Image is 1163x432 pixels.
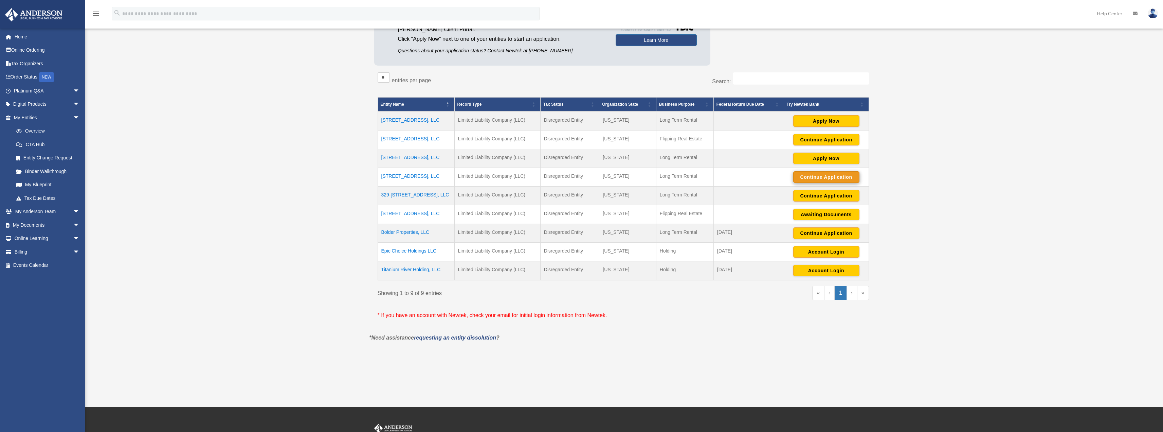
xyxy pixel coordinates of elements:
td: Limited Liability Company (LLC) [454,111,540,131]
span: arrow_drop_down [73,245,87,259]
span: arrow_drop_down [73,205,87,219]
a: Platinum Q&Aarrow_drop_down [5,84,90,98]
a: 1 [835,286,847,300]
td: Limited Liability Company (LLC) [454,205,540,224]
td: [STREET_ADDRESS], LLC [378,168,454,187]
div: Showing 1 to 9 of 9 entries [378,286,618,298]
td: Flipping Real Estate [656,205,713,224]
a: Tax Due Dates [10,191,87,205]
td: [STREET_ADDRESS], LLC [378,111,454,131]
a: Overview [10,124,83,138]
label: Search: [712,79,731,84]
td: Disregarded Entity [540,205,599,224]
a: My Entitiesarrow_drop_down [5,111,87,124]
th: Entity Name: Activate to invert sorting [378,98,454,112]
a: Last [857,286,869,300]
a: Order StatusNEW [5,70,90,84]
td: [DATE] [713,224,784,243]
span: Business Purpose [659,102,695,107]
button: Awaiting Documents [793,209,859,220]
a: Online Ordering [5,44,90,57]
a: Events Calendar [5,259,90,272]
a: Home [5,30,90,44]
td: Limited Liability Company (LLC) [454,131,540,149]
i: menu [92,10,100,18]
a: Digital Productsarrow_drop_down [5,98,90,111]
a: Learn More [616,34,697,46]
th: Try Newtek Bank : Activate to sort [784,98,869,112]
button: Apply Now [793,115,859,127]
span: Organization State [602,102,638,107]
a: Binder Walkthrough [10,165,87,178]
span: arrow_drop_down [73,232,87,246]
td: Epic Choice Holdings LLC [378,243,454,261]
button: Account Login [793,265,859,276]
em: *Need assistance ? [369,335,499,341]
td: Holding [656,243,713,261]
td: Disregarded Entity [540,149,599,168]
td: Limited Liability Company (LLC) [454,243,540,261]
a: Account Login [793,267,859,273]
th: Tax Status: Activate to sort [540,98,599,112]
p: Click "Apply Now" next to one of your entities to start an application. [398,34,605,44]
td: Bolder Properties, LLC [378,224,454,243]
label: entries per page [392,77,431,83]
td: [DATE] [713,243,784,261]
span: Federal Return Due Date [716,102,764,107]
button: Continue Application [793,190,859,202]
td: Long Term Rental [656,224,713,243]
span: arrow_drop_down [73,218,87,232]
button: Continue Application [793,171,859,183]
td: Limited Liability Company (LLC) [454,224,540,243]
button: Continue Application [793,227,859,239]
td: [US_STATE] [599,131,656,149]
a: Account Login [793,249,859,254]
span: Entity Name [381,102,404,107]
td: [US_STATE] [599,168,656,187]
td: [US_STATE] [599,187,656,205]
td: Limited Liability Company (LLC) [454,149,540,168]
td: Disregarded Entity [540,111,599,131]
a: Online Learningarrow_drop_down [5,232,90,245]
td: Flipping Real Estate [656,131,713,149]
td: [US_STATE] [599,205,656,224]
td: 329-[STREET_ADDRESS], LLC [378,187,454,205]
p: Questions about your application status? Contact Newtek at [PHONE_NUMBER] [398,47,605,55]
td: [DATE] [713,261,784,280]
button: Apply Now [793,153,859,164]
td: [US_STATE] [599,149,656,168]
td: [US_STATE] [599,261,656,280]
td: Disregarded Entity [540,187,599,205]
td: [US_STATE] [599,224,656,243]
td: Long Term Rental [656,111,713,131]
span: arrow_drop_down [73,98,87,111]
td: [STREET_ADDRESS], LLC [378,131,454,149]
span: arrow_drop_down [73,84,87,98]
span: Tax Status [543,102,564,107]
a: My Anderson Teamarrow_drop_down [5,205,90,219]
a: First [812,286,824,300]
td: Long Term Rental [656,149,713,168]
img: Anderson Advisors Platinum Portal [3,8,65,21]
span: arrow_drop_down [73,111,87,125]
div: NEW [39,72,54,82]
td: Disregarded Entity [540,131,599,149]
a: menu [92,12,100,18]
a: Previous [824,286,835,300]
td: Long Term Rental [656,187,713,205]
button: Continue Application [793,134,859,145]
td: [STREET_ADDRESS], LLC [378,149,454,168]
i: search [113,9,121,17]
th: Business Purpose: Activate to sort [656,98,713,112]
th: Organization State: Activate to sort [599,98,656,112]
p: * If you have an account with Newtek, check your email for initial login information from Newtek. [378,311,869,320]
td: [STREET_ADDRESS], LLC [378,205,454,224]
div: Try Newtek Bank [787,100,858,108]
a: requesting an entity dissolution [414,335,496,341]
button: Account Login [793,246,859,258]
td: Disregarded Entity [540,261,599,280]
a: My Blueprint [10,178,87,192]
td: Titanium River Holding, LLC [378,261,454,280]
td: Disregarded Entity [540,168,599,187]
td: Limited Liability Company (LLC) [454,168,540,187]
